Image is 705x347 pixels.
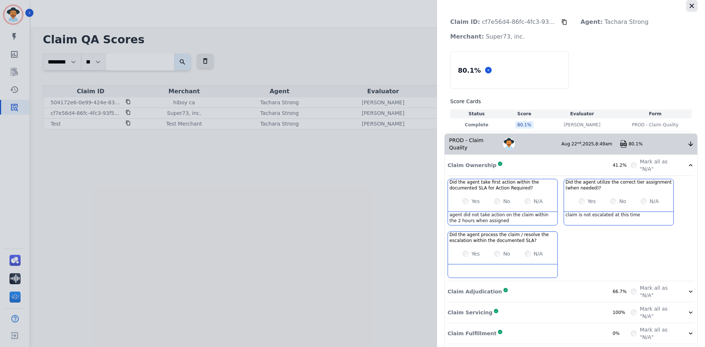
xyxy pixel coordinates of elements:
label: N/A [650,198,659,205]
div: 80.1 % [456,64,482,77]
h3: Did the agent take first action within the documented SLA for Action Required? [449,179,556,191]
label: Yes [471,198,480,205]
th: Evaluator [546,109,619,118]
p: Claim Ownership [448,162,496,169]
div: 100% [612,310,631,315]
th: Form [619,109,692,118]
label: Mark all as "N/A" [640,158,678,173]
label: Mark all as "N/A" [640,284,678,299]
strong: Agent: [581,18,603,25]
label: N/A [534,250,543,257]
img: Avatar [503,138,515,150]
strong: Merchant: [450,33,484,40]
h3: Did the agent utilize the correct tier assignment (when needed)? [565,179,672,191]
div: PROD - Claim Quality [445,134,503,154]
div: agent did not take action on the claim within the 2 hours when assigned [448,212,557,225]
p: Claim Adjudication [448,288,502,295]
label: Yes [471,250,480,257]
div: Aug 22 , 2025 , [561,141,620,147]
div: 80.1% [629,141,687,147]
p: [PERSON_NAME] [564,122,600,128]
span: 8:49am [595,141,612,147]
h3: Score Cards [450,98,692,105]
div: claim is not escalated at this time [564,212,673,225]
label: No [503,250,510,257]
p: cf7e56d4-86fc-4fc3-93f5-fd8b8670d4a4 [444,15,561,29]
img: qa-pdf.svg [620,140,627,148]
div: 0% [612,330,631,336]
label: No [503,198,510,205]
div: 80.1 % [515,121,534,129]
label: Yes [587,198,596,205]
h3: Did the agent process the claim / resolve the escalation within the documented SLA? [449,232,556,243]
p: Claim Servicing [448,309,492,316]
sup: nd [577,141,581,145]
th: Status [450,109,503,118]
strong: Claim ID: [450,18,480,25]
div: 41.2% [612,162,631,168]
p: Complete [452,122,502,128]
div: 66.7% [612,289,631,294]
label: No [619,198,626,205]
p: Claim Fulfillment [448,330,496,337]
span: PROD - Claim Quality [632,122,679,128]
p: Tachara Strong [575,15,654,29]
p: Super73, inc. [444,29,531,44]
label: N/A [534,198,543,205]
label: Mark all as "N/A" [640,326,678,341]
th: Score [503,109,546,118]
label: Mark all as "N/A" [640,305,678,320]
